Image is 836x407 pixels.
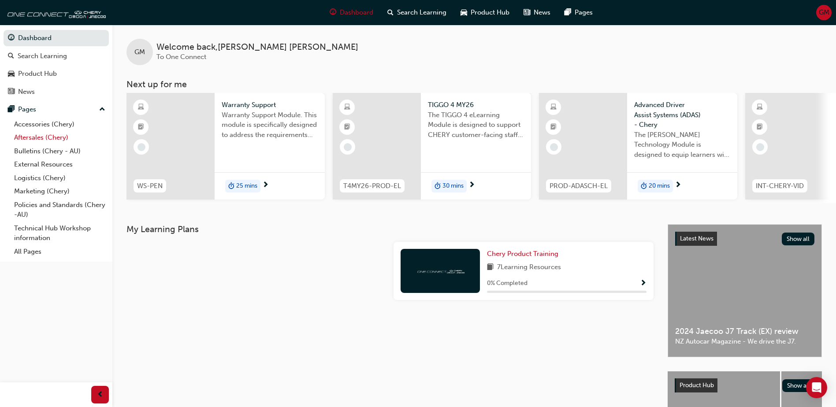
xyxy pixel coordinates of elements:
[634,130,730,160] span: The [PERSON_NAME] Technology Module is designed to equip learners with essential knowledge about ...
[8,52,14,60] span: search-icon
[387,7,394,18] span: search-icon
[18,69,57,79] div: Product Hub
[428,110,524,140] span: The TIGGO 4 eLearning Module is designed to support CHERY customer-facing staff with the product ...
[668,224,822,357] a: Latest NewsShow all2024 Jaecoo J7 Track (EX) reviewNZ Autocar Magazine - We drive the J7.
[539,93,737,200] a: PROD-ADASCH-ELAdvanced Driver Assist Systems (ADAS) - CheryThe [PERSON_NAME] Technology Module is...
[156,53,206,61] span: To One Connect
[550,102,557,113] span: learningResourceType_ELEARNING-icon
[333,93,531,200] a: T4MY26-PROD-ELTIGGO 4 MY26The TIGGO 4 eLearning Module is designed to support CHERY customer-faci...
[11,185,109,198] a: Marketing (Chery)
[323,4,380,22] a: guage-iconDashboard
[550,122,557,133] span: booktick-icon
[126,93,325,200] a: WS-PENWarranty SupportWarranty Support Module. This module is specifically designed to address th...
[4,30,109,46] a: Dashboard
[550,143,558,151] span: learningRecordVerb_NONE-icon
[435,181,441,192] span: duration-icon
[640,280,647,288] span: Show Progress
[640,278,647,289] button: Show Progress
[461,7,467,18] span: car-icon
[782,379,815,392] button: Show all
[819,7,829,18] span: GM
[453,4,516,22] a: car-iconProduct Hub
[18,87,35,97] div: News
[782,233,815,245] button: Show all
[11,158,109,171] a: External Resources
[344,143,352,151] span: learningRecordVerb_NONE-icon
[806,377,827,398] div: Open Intercom Messenger
[340,7,373,18] span: Dashboard
[641,181,647,192] span: duration-icon
[756,181,804,191] span: INT-CHERY-VID
[262,181,269,189] span: next-icon
[137,143,145,151] span: learningRecordVerb_NONE-icon
[816,5,832,20] button: GM
[680,381,714,389] span: Product Hub
[11,245,109,259] a: All Pages
[222,100,318,110] span: Warranty Support
[18,51,67,61] div: Search Learning
[487,249,562,259] a: Chery Product Training
[442,181,464,191] span: 30 mins
[757,102,763,113] span: learningResourceType_ELEARNING-icon
[524,7,530,18] span: news-icon
[757,122,763,133] span: booktick-icon
[11,131,109,144] a: Aftersales (Chery)
[516,4,557,22] a: news-iconNews
[4,66,109,82] a: Product Hub
[330,7,336,18] span: guage-icon
[4,4,106,21] img: oneconnect
[138,102,144,113] span: learningResourceType_ELEARNING-icon
[236,181,257,191] span: 25 mins
[99,104,105,115] span: up-icon
[497,262,561,273] span: 7 Learning Resources
[471,7,509,18] span: Product Hub
[8,106,15,114] span: pages-icon
[4,48,109,64] a: Search Learning
[4,101,109,118] button: Pages
[675,326,814,337] span: 2024 Jaecoo J7 Track (EX) review
[134,47,145,57] span: GM
[8,34,15,42] span: guage-icon
[675,337,814,347] span: NZ Autocar Magazine - We drive the J7.
[675,232,814,246] a: Latest NewsShow all
[222,110,318,140] span: Warranty Support Module. This module is specifically designed to address the requirements and pro...
[675,378,815,392] a: Product HubShow all
[380,4,453,22] a: search-iconSearch Learning
[565,7,571,18] span: pages-icon
[156,42,358,52] span: Welcome back , [PERSON_NAME] [PERSON_NAME]
[11,222,109,245] a: Technical Hub Workshop information
[8,88,15,96] span: news-icon
[756,143,764,151] span: learningRecordVerb_NONE-icon
[680,235,713,242] span: Latest News
[228,181,234,192] span: duration-icon
[416,266,464,275] img: oneconnect
[397,7,446,18] span: Search Learning
[575,7,593,18] span: Pages
[4,84,109,100] a: News
[487,250,558,258] span: Chery Product Training
[468,181,475,189] span: next-icon
[675,181,681,189] span: next-icon
[112,79,836,89] h3: Next up for me
[487,262,494,273] span: book-icon
[11,144,109,158] a: Bulletins (Chery - AU)
[557,4,600,22] a: pages-iconPages
[550,181,608,191] span: PROD-ADASCH-EL
[18,104,36,115] div: Pages
[428,100,524,110] span: TIGGO 4 MY26
[138,122,144,133] span: booktick-icon
[344,102,350,113] span: learningResourceType_ELEARNING-icon
[11,198,109,222] a: Policies and Standards (Chery -AU)
[137,181,163,191] span: WS-PEN
[11,118,109,131] a: Accessories (Chery)
[634,100,730,130] span: Advanced Driver Assist Systems (ADAS) - Chery
[126,224,654,234] h3: My Learning Plans
[4,28,109,101] button: DashboardSearch LearningProduct HubNews
[649,181,670,191] span: 20 mins
[487,278,528,289] span: 0 % Completed
[343,181,401,191] span: T4MY26-PROD-EL
[11,171,109,185] a: Logistics (Chery)
[97,389,104,400] span: prev-icon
